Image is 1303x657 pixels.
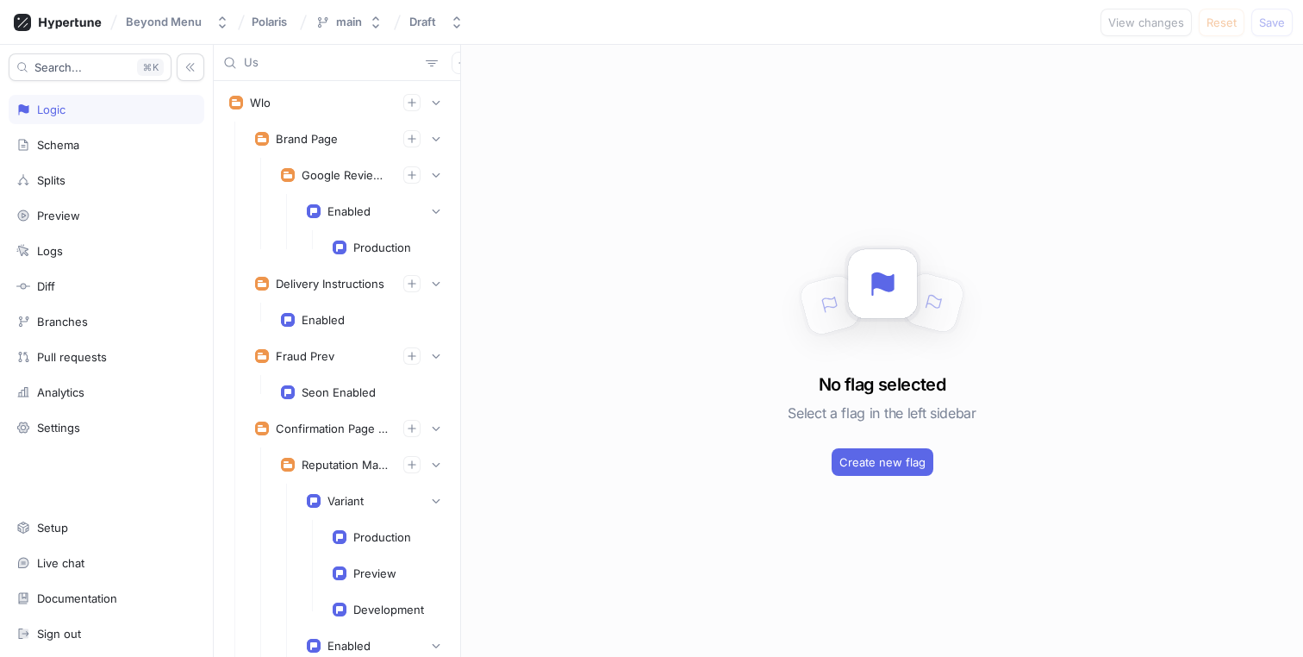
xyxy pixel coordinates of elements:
div: Enabled [327,204,371,218]
div: Fraud Prev [276,349,334,363]
div: K [137,59,164,76]
div: Google Review Widget [302,168,390,182]
h5: Select a flag in the left sidebar [788,397,976,429]
div: Enabled [302,313,345,327]
div: Settings [37,421,80,435]
span: Polaris [252,16,287,28]
span: Reset [1206,17,1237,28]
div: Sign out [37,627,81,641]
div: Beyond Menu [126,15,202,29]
div: Production [353,241,411,254]
div: Preview [353,566,396,580]
button: Beyond Menu [119,8,236,36]
div: main [336,15,362,29]
div: Live chat [37,556,84,570]
button: View changes [1100,9,1192,36]
input: Search... [244,54,419,72]
span: Create new flag [839,457,926,467]
div: Brand Page [276,132,338,146]
div: Draft [409,15,436,29]
h3: No flag selected [819,372,945,397]
div: Seon Enabled [302,385,376,399]
div: Schema [37,138,79,152]
div: Logs [37,244,63,258]
div: Preview [37,209,80,222]
div: Confirmation Page Experiments [276,422,390,435]
div: Delivery Instructions [276,277,384,291]
span: Save [1259,17,1285,28]
div: Setup [37,521,68,535]
div: Wlo [250,96,271,109]
div: Development [353,603,424,616]
button: Create new flag [832,448,933,476]
div: Production [353,530,411,544]
button: Save [1251,9,1293,36]
div: Reputation Management [302,458,390,472]
div: Branches [37,315,88,328]
div: Enabled [327,639,371,653]
button: main [309,8,390,36]
a: Documentation [9,584,204,613]
div: Documentation [37,591,117,605]
div: Variant [327,494,364,508]
button: Search...K [9,53,171,81]
button: Reset [1199,9,1244,36]
div: Analytics [37,385,84,399]
div: Pull requests [37,350,107,364]
div: Diff [37,279,55,293]
div: Splits [37,173,65,187]
button: Draft [402,8,471,36]
div: Logic [37,103,65,116]
span: View changes [1108,17,1184,28]
span: Search... [34,62,82,72]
